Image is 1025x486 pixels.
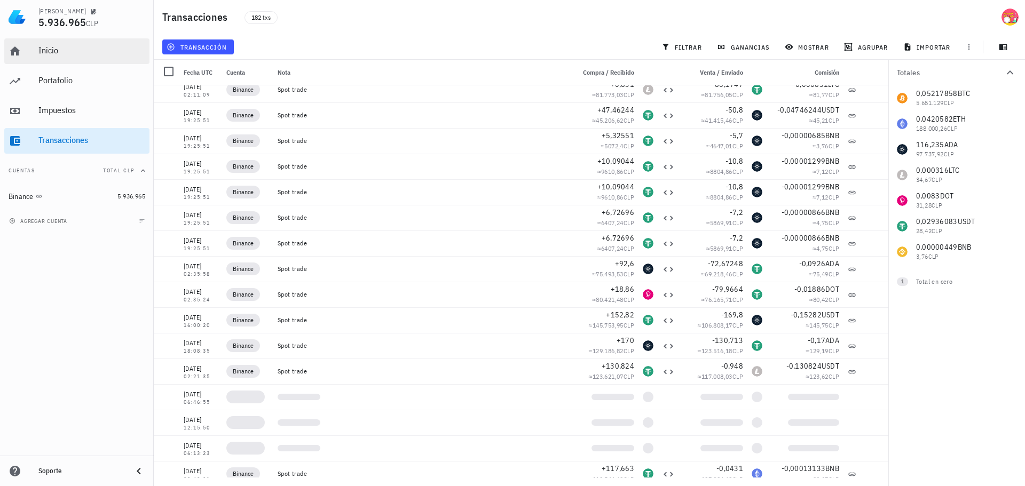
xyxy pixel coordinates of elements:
[233,238,254,249] span: Binance
[643,392,653,402] div: Loading...
[643,264,653,274] div: ADA-icon
[570,60,638,85] div: Compra / Recibido
[278,316,566,324] div: Spot trade
[822,105,839,115] span: USDT
[816,142,829,150] span: 3,76
[86,19,98,28] span: CLP
[808,336,825,345] span: -0,17
[278,68,290,76] span: Nota
[4,158,149,184] button: CuentasTotal CLP
[782,156,826,166] span: -0,00001299
[184,272,218,277] div: 02:35:58
[589,372,634,380] span: ≈
[809,116,839,124] span: ≈
[767,60,843,85] div: Comisión
[809,270,839,278] span: ≈
[184,118,218,123] div: 19:25:51
[813,475,829,483] span: 83,17
[643,238,653,249] div: USDT-icon
[597,105,634,115] span: +47,46244
[184,169,218,174] div: 19:25:51
[593,475,624,483] span: 110.544,62
[825,233,839,243] span: BNB
[698,347,743,355] span: ≈
[701,296,743,304] span: ≈
[787,43,829,51] span: mostrar
[597,156,634,166] span: +10,09044
[643,315,653,325] div: USDT-icon
[822,310,839,320] span: USDT
[806,321,839,329] span: ≈
[809,91,839,99] span: ≈
[184,82,218,92] div: [DATE]
[840,39,894,54] button: agrupar
[273,60,570,85] div: Nota
[592,419,634,426] div: Loading...
[184,312,218,323] div: [DATE]
[730,131,743,140] span: -5,7
[752,161,762,172] div: ADA-icon
[788,419,839,426] div: Loading...
[897,69,1004,76] div: Totales
[701,116,743,124] span: ≈
[732,296,743,304] span: CLP
[829,347,839,355] span: CLP
[169,43,227,51] span: transacción
[233,366,254,377] span: Binance
[278,85,566,94] div: Spot trade
[184,133,218,144] div: [DATE]
[38,75,145,85] div: Portafolio
[813,219,839,227] span: ≈
[601,168,624,176] span: 9610,86
[806,372,839,380] span: ≈
[799,259,826,268] span: -0,0926
[643,187,653,197] div: USDT-icon
[705,91,732,99] span: 81.756,05
[782,182,826,192] span: -0,00001299
[710,244,732,252] span: 5869,91
[184,235,218,246] div: [DATE]
[706,193,743,201] span: ≈
[184,246,218,251] div: 19:25:51
[643,366,653,377] div: USDT-icon
[38,105,145,115] div: Impuestos
[777,105,822,115] span: -0,04746244
[184,400,218,405] div: 06:46:55
[829,296,839,304] span: CLP
[611,284,635,294] span: +18,86
[233,187,254,197] span: Binance
[829,219,839,227] span: CLP
[597,168,634,176] span: ≈
[596,296,624,304] span: 80.421,48
[624,193,634,201] span: CLP
[829,168,839,176] span: CLP
[278,111,566,119] div: Spot trade
[593,347,624,355] span: 129.186,82
[657,39,708,54] button: filtrar
[596,116,624,124] span: 45.206,62
[184,92,218,98] div: 02:11:09
[791,310,822,320] span: -0,15282
[596,91,624,99] span: 81.773,03
[602,233,634,243] span: +6,72696
[4,128,149,154] a: Transacciones
[278,394,320,400] div: Loading...
[38,7,86,15] div: [PERSON_NAME]
[184,440,218,451] div: [DATE]
[698,372,743,380] span: ≈
[726,156,743,166] span: -10,8
[752,212,762,223] div: ADA-icon
[606,310,634,320] span: +152,82
[184,210,218,220] div: [DATE]
[898,39,957,54] button: importar
[829,372,839,380] span: CLP
[601,219,624,227] span: 6407,24
[752,315,762,325] div: ADA-icon
[278,188,566,196] div: Spot trade
[184,261,218,272] div: [DATE]
[701,91,743,99] span: ≈
[701,372,732,380] span: 117.008,03
[233,161,254,172] span: Binance
[592,91,634,99] span: ≈
[9,192,34,201] div: Binance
